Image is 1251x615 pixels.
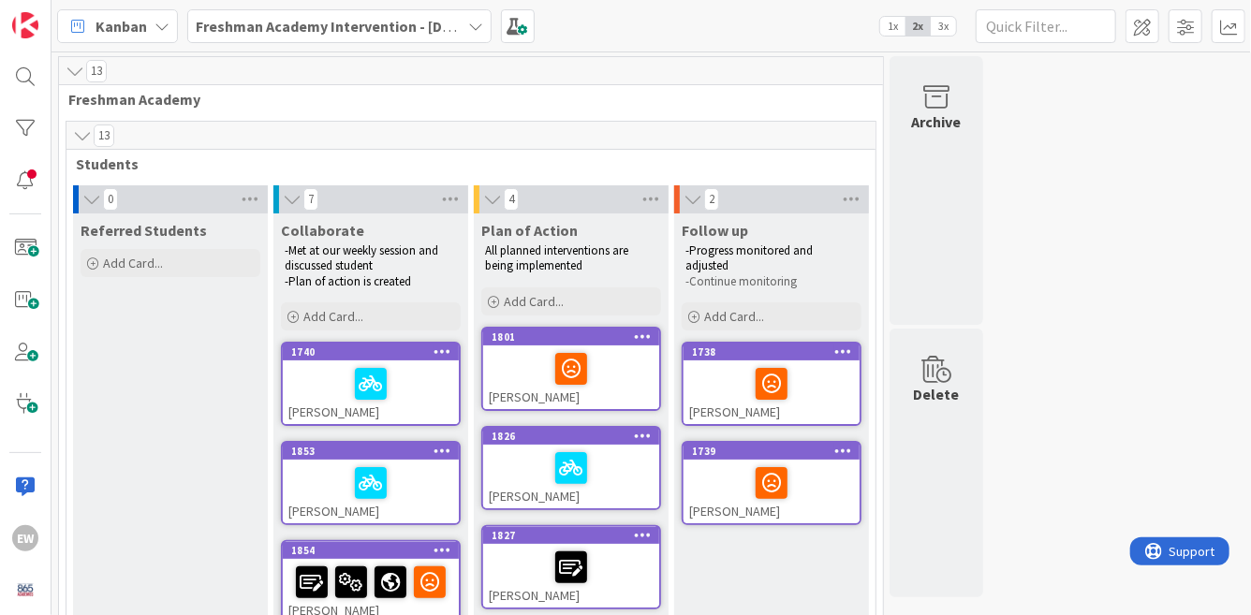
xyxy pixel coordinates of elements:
span: Add Card... [103,255,163,271]
span: Support [39,3,85,25]
span: 13 [86,60,107,82]
div: EW [12,525,38,551]
span: -Plan of action is created [285,273,411,289]
div: 1826[PERSON_NAME] [483,428,659,508]
span: -Met at our weekly session and discussed student [285,242,441,273]
div: 1801 [492,330,659,344]
span: 3x [931,17,956,36]
div: 1739[PERSON_NAME] [684,443,860,523]
div: 1739 [684,443,860,460]
div: 1738[PERSON_NAME] [684,344,860,424]
div: [PERSON_NAME] [483,544,659,608]
span: Follow up [682,221,748,240]
img: avatar [12,577,38,603]
a: 1826[PERSON_NAME] [481,426,661,510]
div: Archive [912,110,962,133]
span: 1x [880,17,905,36]
span: Plan of Action [481,221,578,240]
span: Kanban [96,15,147,37]
span: 4 [504,188,519,211]
div: 1739 [692,445,860,458]
div: 1853[PERSON_NAME] [283,443,459,523]
span: 7 [303,188,318,211]
b: Freshman Academy Intervention - [DATE]-[DATE] [196,17,522,36]
span: All planned interventions are being implemented [485,242,631,273]
div: 1827 [483,527,659,544]
a: 1827[PERSON_NAME] [481,525,661,609]
div: 1801[PERSON_NAME] [483,329,659,409]
span: 13 [94,124,114,147]
div: 1827 [492,529,659,542]
div: 1854 [283,542,459,559]
div: 1740 [283,344,459,360]
div: 1740 [291,345,459,359]
div: [PERSON_NAME] [483,445,659,508]
p: -Continue monitoring [685,274,858,289]
div: [PERSON_NAME] [684,360,860,424]
span: Add Card... [704,308,764,325]
span: Add Card... [504,293,564,310]
div: 1827[PERSON_NAME] [483,527,659,608]
span: Students [76,154,852,173]
span: Freshman Academy [68,90,860,109]
div: Delete [914,383,960,405]
div: 1740[PERSON_NAME] [283,344,459,424]
a: 1738[PERSON_NAME] [682,342,861,426]
div: 1801 [483,329,659,345]
div: 1853 [291,445,459,458]
span: -Progress monitored and adjusted [685,242,816,273]
span: 2x [905,17,931,36]
div: [PERSON_NAME] [684,460,860,523]
div: 1738 [692,345,860,359]
div: 1854 [291,544,459,557]
div: [PERSON_NAME] [483,345,659,409]
span: Add Card... [303,308,363,325]
div: 1826 [483,428,659,445]
div: [PERSON_NAME] [283,460,459,523]
a: 1801[PERSON_NAME] [481,327,661,411]
span: 0 [103,188,118,211]
a: 1739[PERSON_NAME] [682,441,861,525]
span: 2 [704,188,719,211]
a: 1740[PERSON_NAME] [281,342,461,426]
a: 1853[PERSON_NAME] [281,441,461,525]
div: [PERSON_NAME] [283,360,459,424]
span: Collaborate [281,221,364,240]
div: 1738 [684,344,860,360]
span: Referred Students [81,221,207,240]
img: Visit kanbanzone.com [12,12,38,38]
input: Quick Filter... [976,9,1116,43]
div: 1853 [283,443,459,460]
div: 1826 [492,430,659,443]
